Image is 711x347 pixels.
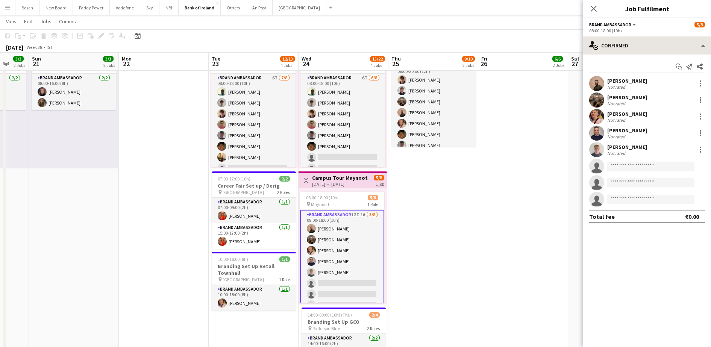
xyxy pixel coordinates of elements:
[223,189,264,195] span: [GEOGRAPHIC_DATA]
[301,56,385,167] div: 08:00-18:00 (10h)6/8 TUD1 RoleBrand Ambassador6I6/808:00-18:00 (10h)[PERSON_NAME][PERSON_NAME][PE...
[221,0,246,15] button: Others
[553,62,564,68] div: 2 Jobs
[368,195,378,200] span: 5/8
[103,56,114,62] span: 3/3
[280,62,295,68] div: 4 Jobs
[279,256,290,262] span: 1/1
[685,213,699,220] div: €0.00
[589,22,637,27] button: Brand Ambassador
[589,213,615,220] div: Total fee
[462,62,475,68] div: 2 Jobs
[308,312,352,318] span: 14:00-00:00 (10h) (Thu)
[481,55,487,62] span: Fri
[212,252,296,311] app-job-card: 10:00-18:00 (8h)1/1Branding Set Up Retail Townhall [GEOGRAPHIC_DATA]1 RoleBrand Ambassador1/110:0...
[6,18,17,25] span: View
[367,326,380,331] span: 2 Roles
[607,134,627,139] div: Not rated
[607,94,647,101] div: [PERSON_NAME]
[159,0,179,15] button: NBI
[212,198,296,223] app-card-role: Brand Ambassador1/107:00-09:00 (2h)[PERSON_NAME]
[312,326,340,331] span: Raddison Blue
[211,59,220,68] span: 23
[32,55,41,62] span: Sun
[570,59,579,68] span: 27
[212,263,296,276] h3: Branding Set Up Retail Townhall
[607,150,627,156] div: Not rated
[694,22,705,27] span: 5/8
[277,189,290,195] span: 2 Roles
[376,180,384,187] div: 1 job
[280,56,295,62] span: 12/13
[391,55,401,62] span: Thu
[56,17,79,26] a: Comms
[607,111,647,117] div: [PERSON_NAME]
[218,256,248,262] span: 10:00-18:00 (8h)
[279,176,290,182] span: 2/2
[552,56,563,62] span: 6/6
[369,312,380,318] span: 2/4
[212,285,296,311] app-card-role: Brand Ambassador1/110:00-18:00 (8h)[PERSON_NAME]
[571,55,579,62] span: Sat
[40,18,52,25] span: Jobs
[121,59,132,68] span: 22
[218,176,250,182] span: 07:00-17:00 (10h)
[223,277,264,282] span: [GEOGRAPHIC_DATA]
[300,210,384,313] app-card-role: Brand Ambassador12I1A5/808:00-18:00 (10h)[PERSON_NAME][PERSON_NAME][PERSON_NAME][PERSON_NAME][PER...
[59,18,76,25] span: Comms
[32,56,116,110] app-job-card: 08:00-16:00 (8h)2/2 Kildare1 RoleBrand Ambassador2/208:00-16:00 (8h)[PERSON_NAME][PERSON_NAME]
[212,223,296,249] app-card-role: Brand Ambassador1/115:00-17:00 (2h)[PERSON_NAME]
[302,55,311,62] span: Wed
[211,74,296,176] app-card-role: Brand Ambassador6I7/808:00-18:00 (10h)[PERSON_NAME][PERSON_NAME][PERSON_NAME][PERSON_NAME][PERSON...
[37,17,55,26] a: Jobs
[391,62,476,164] app-card-role: Brand Ambassador1I7/808:00-20:00 (12h)[PERSON_NAME][PERSON_NAME][PERSON_NAME][PERSON_NAME][PERSON...
[607,127,647,134] div: [PERSON_NAME]
[279,277,290,282] span: 1 Role
[212,171,296,249] app-job-card: 07:00-17:00 (10h)2/2Career Fair Set up / Derig [GEOGRAPHIC_DATA]2 RolesBrand Ambassador1/107:00-0...
[3,17,20,26] a: View
[607,84,627,90] div: Not rated
[246,0,273,15] button: An Post
[607,117,627,123] div: Not rated
[306,195,339,200] span: 08:00-18:00 (10h)
[73,0,110,15] button: Paddy Power
[607,77,647,84] div: [PERSON_NAME]
[212,55,220,62] span: Tue
[583,4,711,14] h3: Job Fulfilment
[312,174,368,181] h3: Campus Tour Maynooth
[300,192,384,303] app-job-card: 08:00-18:00 (10h)5/8 Maynooth1 RoleBrand Ambassador12I1A5/808:00-18:00 (10h)[PERSON_NAME][PERSON_...
[110,0,140,15] button: Vodafone
[47,44,53,50] div: IST
[589,28,705,33] div: 08:00-18:00 (10h)
[25,44,44,50] span: Week 38
[370,56,385,62] span: 15/22
[391,35,476,147] app-job-card: 08:00-20:00 (12h)7/8Campus Tour NUIG NUIG1 RoleBrand Ambassador1I7/808:00-20:00 (12h)[PERSON_NAME...
[390,59,401,68] span: 25
[367,202,378,207] span: 1 Role
[300,59,311,68] span: 24
[140,0,159,15] button: Sky
[13,56,24,62] span: 3/3
[583,36,711,55] div: Confirmed
[607,101,627,106] div: Not rated
[312,181,368,187] div: [DATE] → [DATE]
[211,56,296,167] app-job-card: 08:00-18:00 (10h)7/8 TUD1 RoleBrand Ambassador6I7/808:00-18:00 (10h)[PERSON_NAME][PERSON_NAME][PE...
[15,0,39,15] button: Bosch
[607,144,647,150] div: [PERSON_NAME]
[39,0,73,15] button: New Board
[103,62,115,68] div: 2 Jobs
[302,318,386,325] h3: Branding Set Up GCO
[480,59,487,68] span: 26
[14,62,25,68] div: 2 Jobs
[273,0,326,15] button: [GEOGRAPHIC_DATA]
[374,175,384,180] span: 5/8
[212,182,296,189] h3: Career Fair Set up / Derig
[301,74,385,176] app-card-role: Brand Ambassador6I6/808:00-18:00 (10h)[PERSON_NAME][PERSON_NAME][PERSON_NAME][PERSON_NAME][PERSON...
[31,59,41,68] span: 21
[24,18,33,25] span: Edit
[32,74,116,110] app-card-role: Brand Ambassador2/208:00-16:00 (8h)[PERSON_NAME][PERSON_NAME]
